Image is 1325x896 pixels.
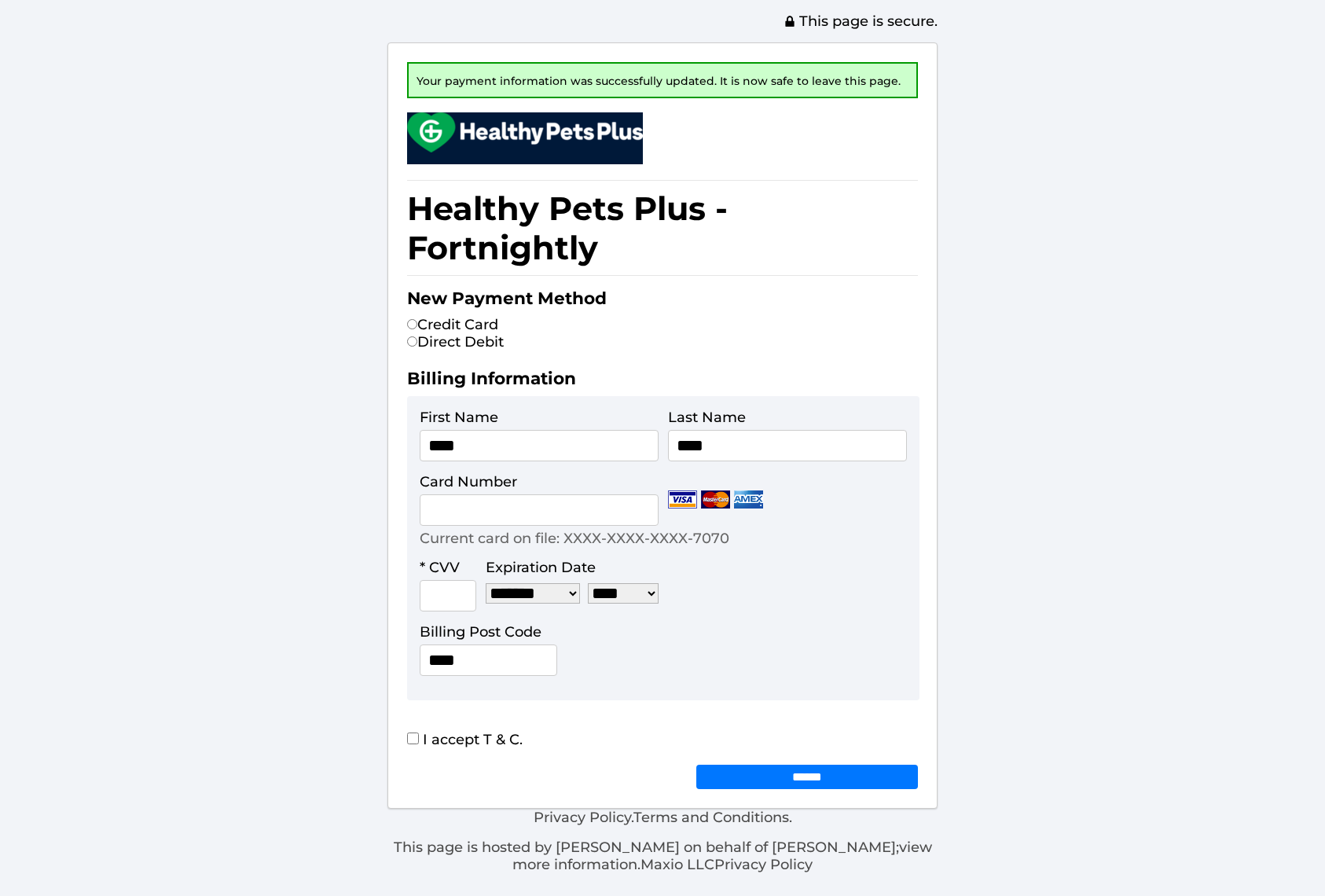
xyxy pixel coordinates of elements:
label: First Name [420,409,498,426]
label: Credit Card [407,316,498,333]
img: small.png [407,112,643,152]
label: * CVV [420,559,460,576]
label: Expiration Date [486,559,596,576]
p: Current card on file: XXXX-XXXX-XXXX-7070 [420,530,729,547]
h2: Billing Information [407,368,918,396]
input: I accept T & C. [407,733,419,744]
label: Billing Post Code [420,623,541,641]
input: Direct Debit [407,336,417,347]
img: Amex [734,490,763,509]
a: Privacy Policy [714,856,813,873]
span: Your payment information was successfully updated. It is now safe to leave this page. [417,74,901,88]
h1: Healthy Pets Plus - Fortnightly [407,180,918,276]
a: Terms and Conditions [633,809,789,826]
label: I accept T & C. [407,731,523,748]
img: Visa [668,490,697,509]
input: Credit Card [407,319,417,329]
div: . . [387,809,938,873]
a: Privacy Policy [534,809,631,826]
img: Mastercard [701,490,730,509]
label: Last Name [668,409,746,426]
label: Direct Debit [407,333,504,351]
h2: New Payment Method [407,288,918,316]
a: view more information. [512,839,932,873]
label: Card Number [420,473,517,490]
p: This page is hosted by [PERSON_NAME] on behalf of [PERSON_NAME]; Maxio LLC [387,839,938,873]
span: This page is secure. [784,13,938,30]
